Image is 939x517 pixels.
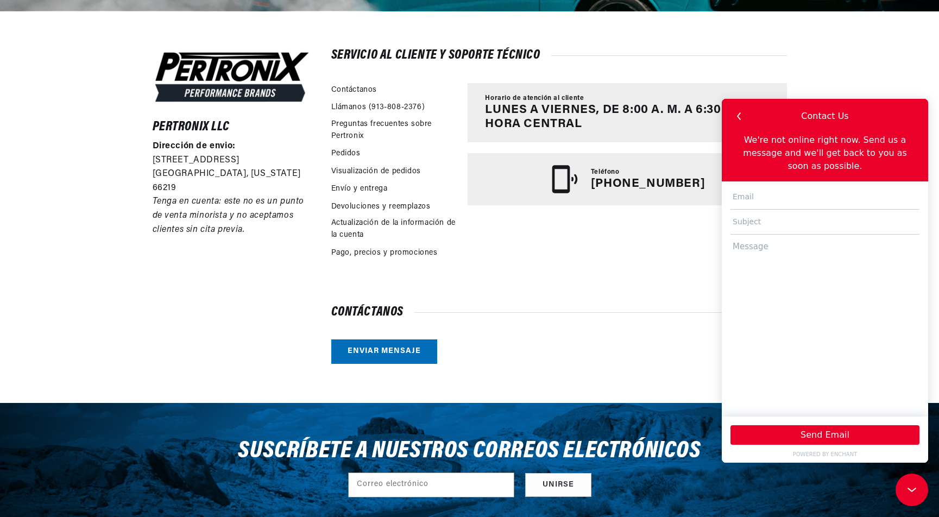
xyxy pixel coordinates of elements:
a: Pago, precios y promociones [331,247,438,259]
font: Servicio al cliente y soporte técnico [331,49,540,62]
input: Correo electrónico [349,473,514,497]
a: Actualización de la información de la cuenta [331,217,457,242]
a: Teléfono [PHONE_NUMBER] [468,153,786,205]
a: Visualización de pedidos [331,166,421,178]
a: Preguntas frecuentes sobre Pertronix [331,118,457,143]
font: Tenga en cuenta: este no es un punto de venta minorista y no aceptamos clientes sin cita previa. [153,197,305,234]
font: Envío y entrega [331,185,388,193]
a: Devoluciones y reemplazos [331,201,431,213]
div: We're not online right now. Send us a message and we'll get back to you as soon as possible. [4,35,202,78]
font: Actualización de la información de la cuenta [331,219,456,239]
a: Llámanos (913-808-2376) [331,102,425,114]
font: [PHONE_NUMBER] [591,178,705,190]
font: Horario de atención al cliente [485,95,584,102]
font: [GEOGRAPHIC_DATA], [US_STATE] 66219 [153,169,301,192]
a: Contáctanos [331,84,377,96]
button: Suscribir [525,473,591,497]
font: Suscríbete a nuestros correos electrónicos [238,439,701,463]
font: Preguntas frecuentes sobre Pertronix [331,120,432,140]
font: Lunes a viernes, de 8:00 a. m. a 6:30 p. m., hora central [485,104,755,130]
font: [STREET_ADDRESS] [153,156,240,165]
input: Email [9,86,198,111]
a: Pedidos [331,148,361,160]
font: Contáctanos [331,86,377,94]
font: Pertronix LLC [153,121,230,134]
font: Contáctanos [331,306,404,319]
font: Teléfono [591,169,620,175]
div: Contact Us [79,11,127,24]
font: Pago, precios y promociones [331,249,438,257]
font: Llámanos (913-808-2376) [331,103,425,111]
button: Send Email [9,326,198,346]
a: Enviar mensaje [331,339,437,364]
a: POWERED BY ENCHANT [4,351,202,360]
font: Pedidos [331,149,361,157]
font: Devoluciones y reemplazos [331,203,431,211]
input: Subject [9,111,198,136]
font: Visualización de pedidos [331,167,421,175]
font: Dirección de envio: [153,142,236,150]
a: Envío y entrega [331,183,388,195]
